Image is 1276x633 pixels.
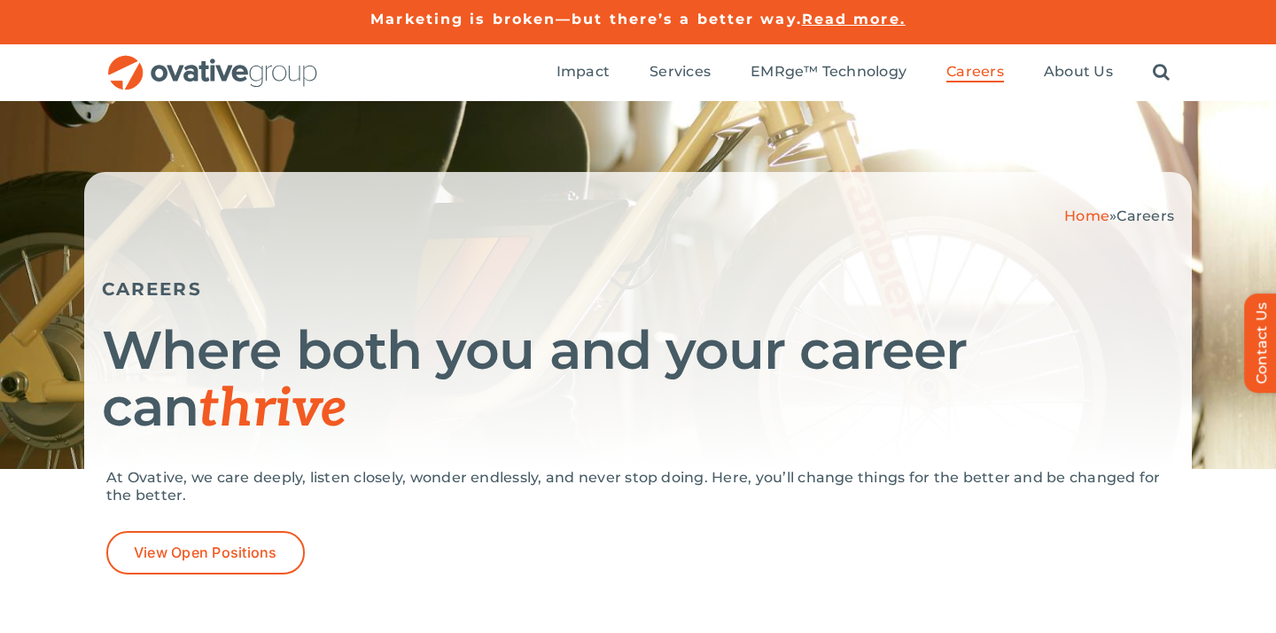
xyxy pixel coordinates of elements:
h5: CAREERS [102,278,1174,300]
span: About Us [1044,63,1113,81]
span: thrive [198,378,346,442]
a: OG_Full_horizontal_RGB [106,53,319,70]
a: EMRge™ Technology [751,63,906,82]
h1: Where both you and your career can [102,322,1174,438]
a: Services [650,63,711,82]
nav: Menu [556,44,1170,101]
span: View Open Positions [134,544,277,561]
span: Impact [556,63,610,81]
span: EMRge™ Technology [751,63,906,81]
a: View Open Positions [106,531,305,574]
span: Services [650,63,711,81]
span: Careers [1116,207,1174,224]
a: Impact [556,63,610,82]
a: Home [1064,207,1109,224]
a: Read more. [802,11,906,27]
span: » [1064,207,1174,224]
a: About Us [1044,63,1113,82]
span: Careers [946,63,1004,81]
a: Search [1153,63,1170,82]
p: At Ovative, we care deeply, listen closely, wonder endlessly, and never stop doing. Here, you’ll ... [106,469,1170,504]
a: Marketing is broken—but there’s a better way. [370,11,802,27]
a: Careers [946,63,1004,82]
